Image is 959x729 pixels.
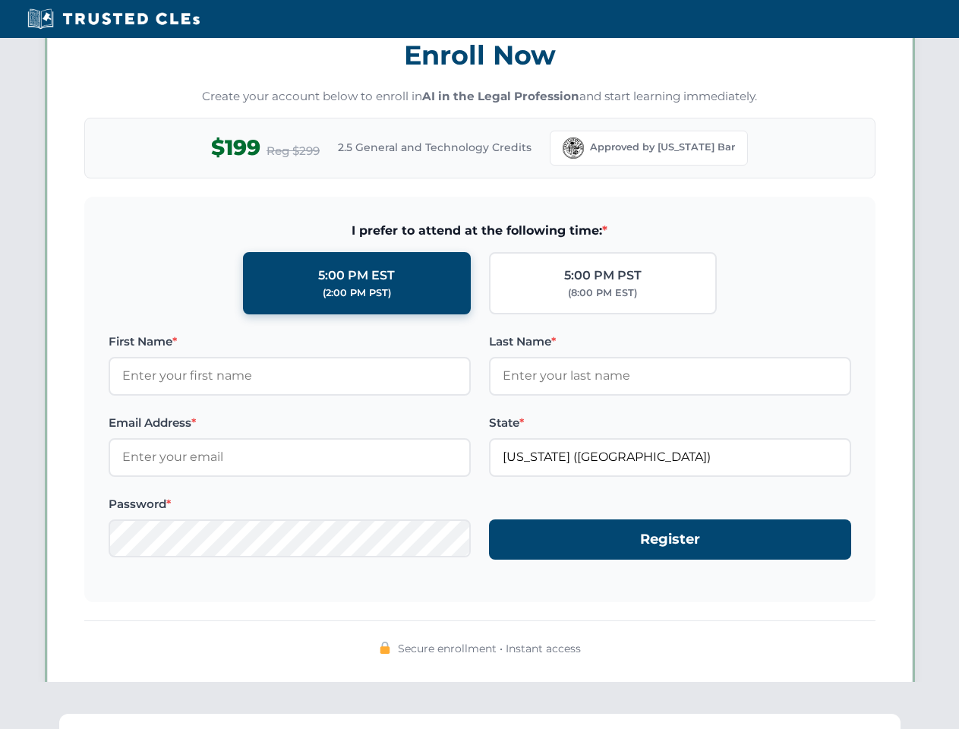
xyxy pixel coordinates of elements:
[489,414,851,432] label: State
[590,140,735,155] span: Approved by [US_STATE] Bar
[109,495,471,513] label: Password
[109,414,471,432] label: Email Address
[109,221,851,241] span: I prefer to attend at the following time:
[211,131,260,165] span: $199
[267,142,320,160] span: Reg $299
[489,438,851,476] input: Florida (FL)
[568,286,637,301] div: (8:00 PM EST)
[318,266,395,286] div: 5:00 PM EST
[109,333,471,351] label: First Name
[84,31,875,79] h3: Enroll Now
[564,266,642,286] div: 5:00 PM PST
[489,357,851,395] input: Enter your last name
[109,438,471,476] input: Enter your email
[489,333,851,351] label: Last Name
[323,286,391,301] div: (2:00 PM PST)
[563,137,584,159] img: Florida Bar
[109,357,471,395] input: Enter your first name
[398,640,581,657] span: Secure enrollment • Instant access
[422,89,579,103] strong: AI in the Legal Profession
[379,642,391,654] img: 🔒
[338,139,532,156] span: 2.5 General and Technology Credits
[84,88,875,106] p: Create your account below to enroll in and start learning immediately.
[23,8,204,30] img: Trusted CLEs
[489,519,851,560] button: Register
